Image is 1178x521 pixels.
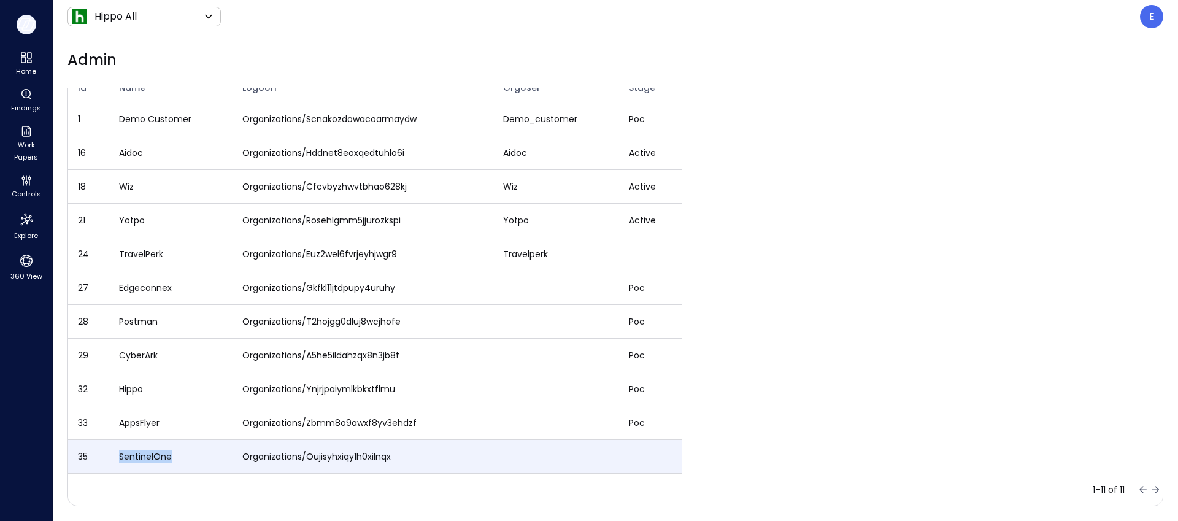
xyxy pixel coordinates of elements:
span: poc [629,282,645,294]
div: Explore [2,209,50,243]
span: Work Papers [7,139,45,163]
span: 360 View [10,270,42,282]
p: E [1149,9,1155,24]
span: aidoc [503,147,527,159]
p: 1–11 of 11 [1093,484,1125,496]
span: poc [629,383,645,395]
span: Wiz [119,180,134,193]
span: organizations/hddnet8eoxqedtuhlo6i [242,147,404,159]
span: organizations/t2hojgg0dluj8wcjhofe [242,315,401,328]
span: Controls [12,188,41,200]
div: Findings [2,86,50,115]
span: organizations/gkfkl11jtdpupy4uruhy [242,282,395,294]
span: Findings [11,102,41,114]
div: Work Papers [2,123,50,164]
span: Postman [119,315,158,328]
span: 18 [78,180,86,193]
p: Hippo All [94,9,137,24]
span: 32 [78,383,88,395]
span: 16 [78,147,86,159]
span: 24 [78,248,89,260]
span: CyberArk [119,349,158,361]
span: organizations/euz2wel6fvrjeyhjwgr9 [242,248,397,260]
span: demo_customer [503,113,577,125]
span: 1 [78,113,80,125]
span: organizations/a5he5ildahzqx8n3jb8t [242,349,399,361]
table: custom pagination table [68,74,682,474]
span: poc [629,315,645,328]
span: organizations/ynjrjpaiymlkbkxtflmu [242,383,395,395]
span: Aidoc [119,147,143,159]
div: 360 View [2,250,50,284]
span: 33 [78,417,88,429]
span: Home [16,65,36,77]
span: Demo Customer [119,113,191,125]
span: active [629,147,656,159]
span: poc [629,417,645,429]
span: organizations/zbmm8o9awxf8yv3ehdzf [242,417,417,429]
div: Controls [2,172,50,201]
span: Admin [67,50,117,70]
div: Eleanor Yehudai [1140,5,1163,28]
span: 28 [78,315,88,328]
span: SentinelOne [119,450,172,463]
span: TravelPerk [119,248,163,260]
span: organizations/scnakozdowacoarmaydw [242,113,417,125]
span: organizations/cfcvbyzhwvtbhao628kj [242,180,407,193]
img: Icon [72,9,87,24]
span: travelperk [503,248,548,260]
span: 27 [78,282,88,294]
span: Hippo [119,383,143,395]
span: wiz [503,180,518,193]
span: active [629,214,656,226]
span: AppsFlyer [119,417,160,429]
span: Edgeconnex [119,282,172,294]
div: Home [2,49,50,79]
span: organizations/oujisyhxiqy1h0xilnqx [242,450,391,463]
span: Explore [14,230,38,242]
span: organizations/rosehlgmm5jjurozkspi [242,214,401,226]
span: yotpo [503,214,529,226]
span: poc [629,113,645,125]
span: 21 [78,214,85,226]
span: 29 [78,349,88,361]
span: Yotpo [119,214,145,226]
span: 35 [78,450,88,463]
span: active [629,180,656,193]
span: poc [629,349,645,361]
